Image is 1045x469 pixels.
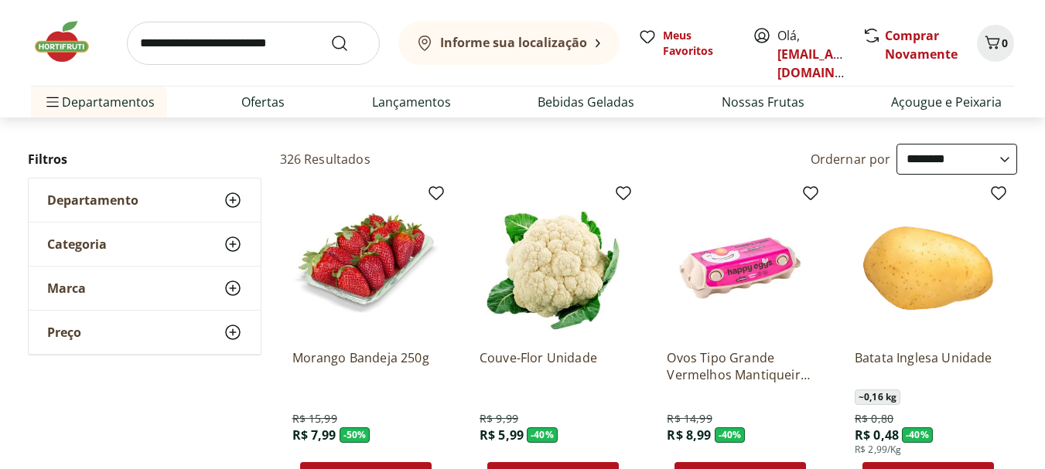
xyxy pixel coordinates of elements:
h2: 326 Resultados [280,151,371,168]
span: R$ 0,80 [855,411,893,427]
button: Marca [29,267,261,310]
a: Açougue e Peixaria [891,93,1002,111]
span: 0 [1002,36,1008,50]
span: - 50 % [340,427,371,443]
a: Couve-Flor Unidade [480,349,627,383]
input: search [127,22,380,65]
button: Categoria [29,223,261,266]
span: R$ 7,99 [292,427,336,444]
span: Categoria [47,236,107,252]
span: R$ 2,99/Kg [855,444,902,456]
a: Morango Bandeja 250g [292,349,439,383]
a: Batata Inglesa Unidade [855,349,1002,383]
span: - 40 % [902,427,933,443]
label: Ordernar por [811,151,891,168]
a: Bebidas Geladas [538,93,634,111]
a: Meus Favoritos [638,28,734,59]
span: R$ 8,99 [667,427,711,444]
span: Meus Favoritos [663,28,734,59]
span: Preço [47,325,81,340]
span: ~ 0,16 kg [855,389,900,405]
button: Departamento [29,178,261,222]
a: Comprar Novamente [885,27,958,63]
a: Ovos Tipo Grande Vermelhos Mantiqueira Happy Eggs 10 Unidades [667,349,814,383]
button: Menu [43,83,62,121]
img: Batata Inglesa Unidade [855,190,1002,337]
img: Ovos Tipo Grande Vermelhos Mantiqueira Happy Eggs 10 Unidades [667,190,814,337]
button: Carrinho [977,25,1014,62]
b: Informe sua localização [440,34,587,51]
a: Lançamentos [372,93,451,111]
img: Hortifruti [31,19,108,65]
button: Submit Search [330,34,367,53]
span: Olá, [777,26,846,82]
a: [EMAIL_ADDRESS][DOMAIN_NAME] [777,46,885,81]
span: R$ 15,99 [292,411,337,427]
img: Couve-Flor Unidade [480,190,627,337]
a: Nossas Frutas [722,93,804,111]
span: Departamento [47,192,138,208]
img: Morango Bandeja 250g [292,190,439,337]
span: R$ 5,99 [480,427,524,444]
span: R$ 14,99 [667,411,712,427]
span: Departamentos [43,83,155,121]
span: Marca [47,280,86,296]
span: - 40 % [527,427,558,443]
button: Informe sua localização [398,22,620,65]
span: - 40 % [715,427,746,443]
span: R$ 0,48 [855,427,899,444]
h2: Filtros [28,144,261,175]
button: Preço [29,311,261,354]
span: R$ 9,99 [480,411,518,427]
a: Ofertas [241,93,285,111]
